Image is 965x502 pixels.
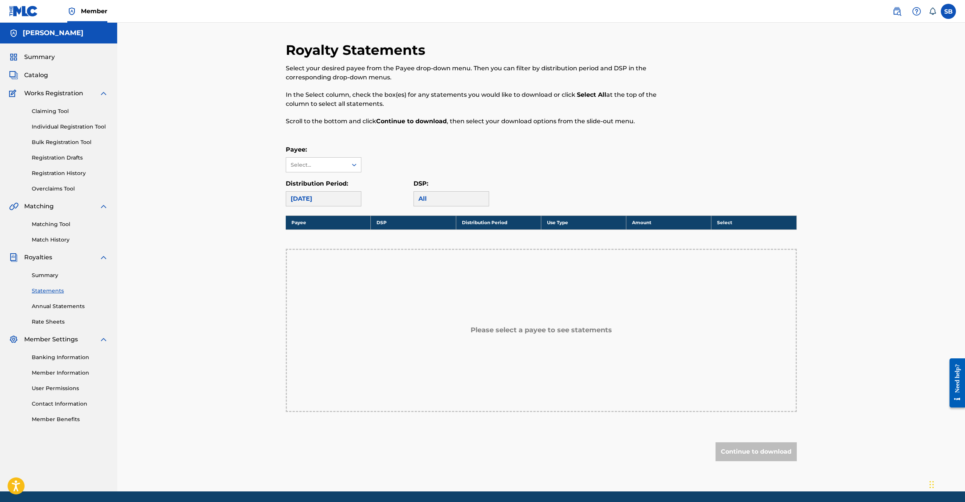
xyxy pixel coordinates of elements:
label: DSP: [414,180,428,187]
span: Catalog [24,71,48,80]
a: Annual Statements [32,302,108,310]
a: Individual Registration Tool [32,123,108,131]
a: Member Benefits [32,415,108,423]
a: Registration History [32,169,108,177]
span: Member Settings [24,335,78,344]
a: Overclaims Tool [32,185,108,193]
div: Notifications [929,8,936,15]
img: expand [99,253,108,262]
img: expand [99,335,108,344]
h5: SAMUEL BUCKLEY [23,29,84,37]
div: Drag [929,473,934,496]
span: Matching [24,202,54,211]
a: User Permissions [32,384,108,392]
img: Matching [9,202,19,211]
div: Help [909,4,924,19]
p: Scroll to the bottom and click , then select your download options from the slide-out menu. [286,117,679,126]
p: In the Select column, check the box(es) for any statements you would like to download or click at... [286,90,679,108]
label: Distribution Period: [286,180,348,187]
img: Works Registration [9,89,19,98]
a: CatalogCatalog [9,71,48,80]
strong: Continue to download [376,118,447,125]
p: Select your desired payee from the Payee drop-down menu. Then you can filter by distribution peri... [286,64,679,82]
a: Registration Drafts [32,154,108,162]
th: Distribution Period [456,215,541,229]
a: Summary [32,271,108,279]
th: Payee [286,215,371,229]
strong: Select All [577,91,606,98]
div: User Menu [941,4,956,19]
img: Accounts [9,29,18,38]
th: DSP [371,215,456,229]
h2: Royalty Statements [286,42,429,59]
div: Select... [291,161,342,169]
a: SummarySummary [9,53,55,62]
a: Bulk Registration Tool [32,138,108,146]
img: expand [99,89,108,98]
img: help [912,7,921,16]
th: Amount [626,215,711,229]
img: Royalties [9,253,18,262]
span: Royalties [24,253,52,262]
th: Use Type [541,215,626,229]
a: Rate Sheets [32,318,108,326]
span: Member [81,7,107,15]
a: Matching Tool [32,220,108,228]
a: Contact Information [32,400,108,408]
iframe: Resource Center [944,353,965,414]
img: Top Rightsholder [67,7,76,16]
iframe: Chat Widget [927,466,965,502]
img: Summary [9,53,18,62]
img: MLC Logo [9,6,38,17]
a: Match History [32,236,108,244]
th: Select [711,215,796,229]
h5: Please select a payee to see statements [471,326,612,335]
a: Member Information [32,369,108,377]
img: Member Settings [9,335,18,344]
span: Summary [24,53,55,62]
a: Banking Information [32,353,108,361]
a: Statements [32,287,108,295]
a: Public Search [889,4,905,19]
span: Works Registration [24,89,83,98]
img: expand [99,202,108,211]
label: Payee: [286,146,307,153]
img: search [892,7,901,16]
a: Claiming Tool [32,107,108,115]
img: Catalog [9,71,18,80]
